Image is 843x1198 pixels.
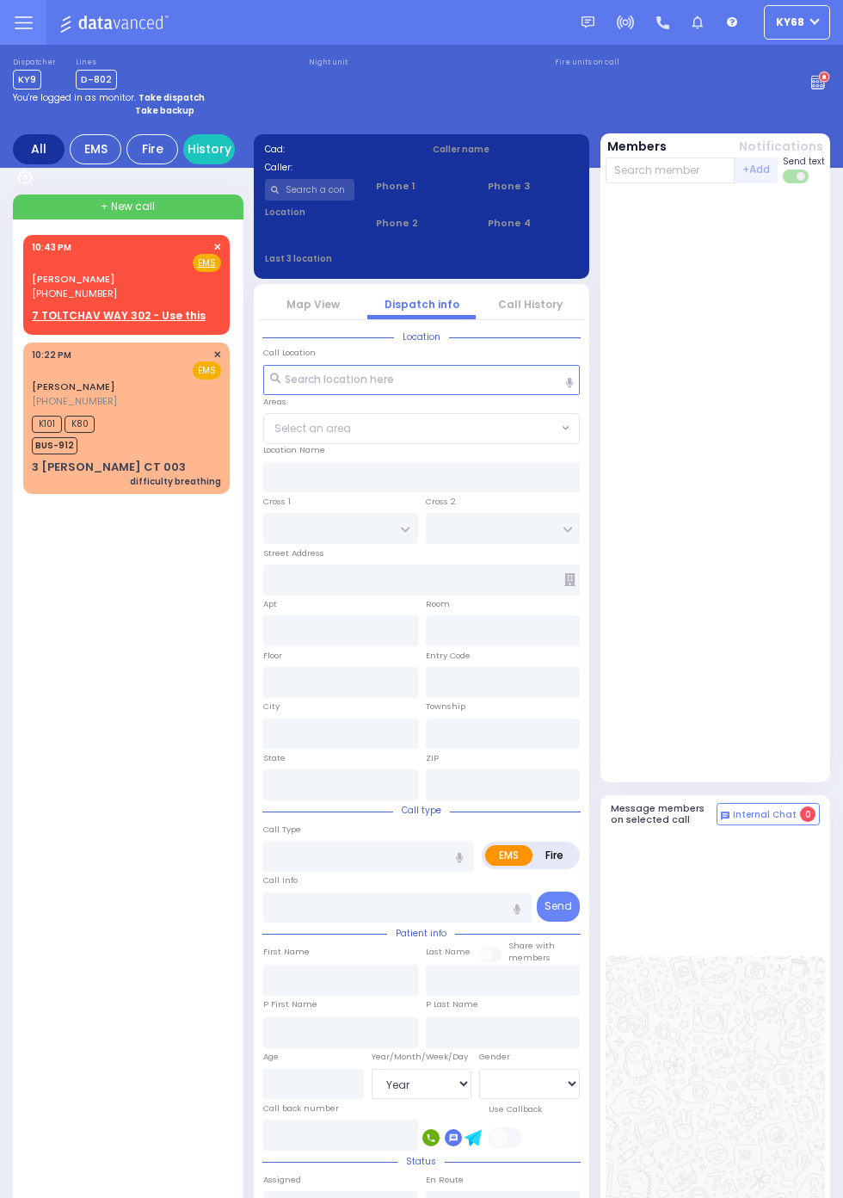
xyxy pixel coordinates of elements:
[263,752,286,764] label: State
[286,297,340,312] a: Map View
[581,16,594,29] img: message.svg
[606,157,735,183] input: Search member
[426,598,450,610] label: Room
[13,70,41,90] span: KY9
[426,701,465,713] label: Township
[32,459,186,476] div: 3 [PERSON_NAME] CT 003
[426,1174,464,1186] label: En Route
[263,547,324,559] label: Street Address
[32,287,117,300] span: [PHONE_NUMBER]
[65,416,95,433] span: K80
[385,297,459,312] a: Dispatch info
[485,845,532,866] label: EMS
[263,701,280,713] label: City
[32,272,115,286] a: [PERSON_NAME]
[488,216,578,231] span: Phone 4
[263,365,580,396] input: Search location here
[263,347,316,359] label: Call Location
[721,812,729,820] img: comment-alt.png
[426,998,478,1010] label: P Last Name
[13,134,65,164] div: All
[274,421,351,436] span: Select an area
[433,143,579,156] label: Caller name
[183,134,235,164] a: History
[376,179,466,194] span: Phone 1
[607,138,667,156] button: Members
[764,5,830,40] button: ky68
[13,58,56,68] label: Dispatcher
[717,803,820,825] button: Internal Chat 0
[135,104,194,117] strong: Take backup
[263,824,301,836] label: Call Type
[263,998,317,1010] label: P First Name
[426,752,439,764] label: ZIP
[76,70,117,90] span: D-802
[488,179,578,194] span: Phone 3
[130,475,221,488] div: difficulty breathing
[564,573,575,586] span: Other building occupants
[263,396,286,408] label: Areas
[101,199,155,214] span: + New call
[198,256,216,269] u: EMS
[263,496,291,508] label: Cross 1
[733,809,797,821] span: Internal Chat
[32,380,115,393] a: [PERSON_NAME]
[387,927,455,940] span: Patient info
[263,1174,301,1186] label: Assigned
[213,348,221,362] span: ✕
[393,804,450,817] span: Call type
[138,91,205,104] strong: Take dispatch
[32,416,62,433] span: K101
[32,394,117,408] span: [PHONE_NUMBER]
[489,1103,542,1115] label: Use Callback
[783,168,810,185] label: Turn off text
[426,650,471,662] label: Entry Code
[263,650,282,662] label: Floor
[32,308,206,323] u: 7 TOLTCHAV WAY 302 - Use this
[800,806,815,822] span: 0
[263,1102,339,1115] label: Call back number
[193,361,221,380] span: EMS
[508,940,555,951] small: Share with
[32,349,71,361] span: 10:22 PM
[32,241,71,254] span: 10:43 PM
[263,444,325,456] label: Location Name
[783,155,825,168] span: Send text
[126,134,178,164] div: Fire
[265,143,411,156] label: Cad:
[213,240,221,255] span: ✕
[265,179,355,201] input: Search a contact
[532,845,577,866] label: Fire
[555,58,619,68] label: Fire units on call
[13,91,136,104] span: You're logged in as monitor.
[263,1051,279,1063] label: Age
[372,1051,472,1063] div: Year/Month/Week/Day
[265,161,411,174] label: Caller:
[479,1051,510,1063] label: Gender
[739,138,823,156] button: Notifications
[394,330,449,343] span: Location
[426,496,456,508] label: Cross 2
[537,892,580,922] button: Send
[426,946,471,958] label: Last Name
[498,297,563,312] a: Call History
[70,134,121,164] div: EMS
[309,58,348,68] label: Night unit
[265,252,422,265] label: Last 3 location
[508,952,551,963] span: members
[376,216,466,231] span: Phone 2
[263,874,298,886] label: Call Info
[59,12,174,34] img: Logo
[32,437,77,454] span: BUS-912
[263,946,310,958] label: First Name
[76,58,117,68] label: Lines
[265,206,355,219] label: Location
[776,15,804,30] span: ky68
[611,803,717,825] h5: Message members on selected call
[397,1155,445,1168] span: Status
[263,598,277,610] label: Apt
